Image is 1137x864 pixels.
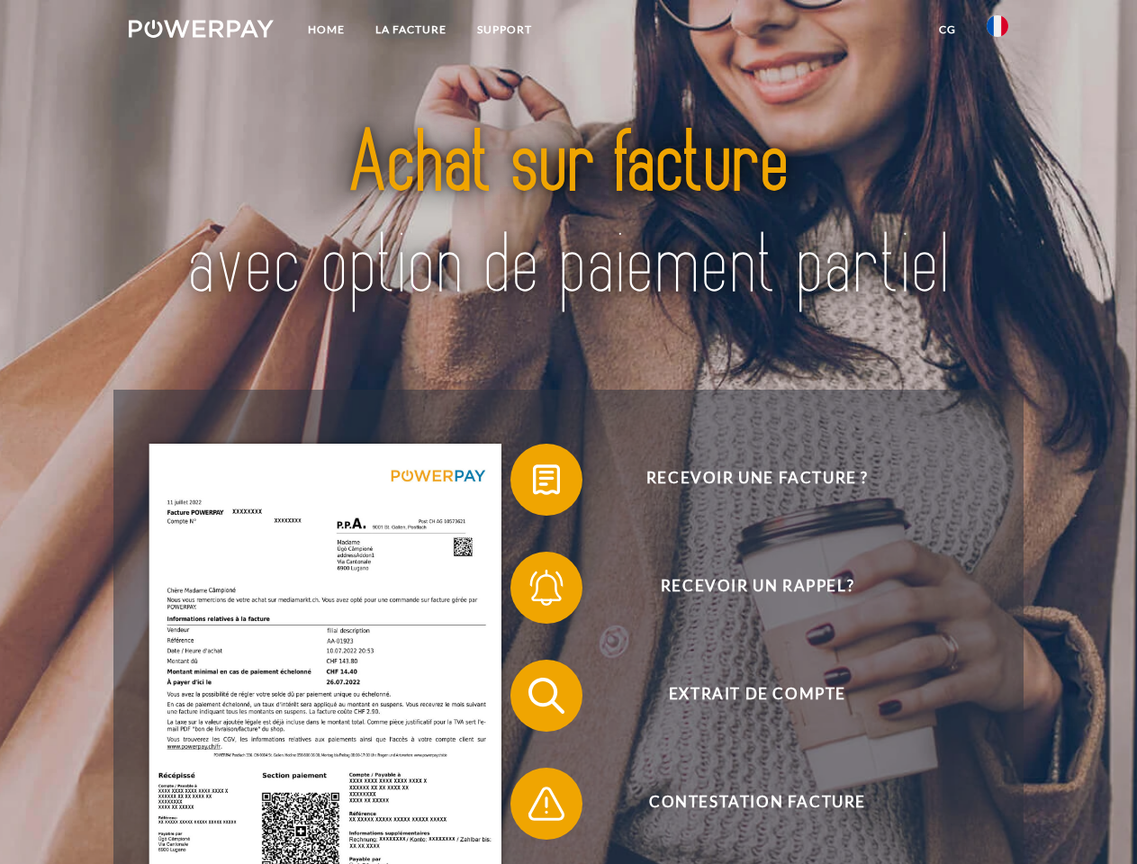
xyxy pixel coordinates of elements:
[360,13,462,46] a: LA FACTURE
[129,20,274,38] img: logo-powerpay-white.svg
[537,444,978,516] span: Recevoir une facture ?
[524,673,569,718] img: qb_search.svg
[293,13,360,46] a: Home
[524,781,569,826] img: qb_warning.svg
[462,13,547,46] a: Support
[537,552,978,624] span: Recevoir un rappel?
[537,660,978,732] span: Extrait de compte
[510,768,979,840] button: Contestation Facture
[510,552,979,624] button: Recevoir un rappel?
[510,660,979,732] button: Extrait de compte
[924,13,971,46] a: CG
[510,444,979,516] button: Recevoir une facture ?
[524,565,569,610] img: qb_bell.svg
[172,86,965,345] img: title-powerpay_fr.svg
[537,768,978,840] span: Contestation Facture
[987,15,1008,37] img: fr
[524,457,569,502] img: qb_bill.svg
